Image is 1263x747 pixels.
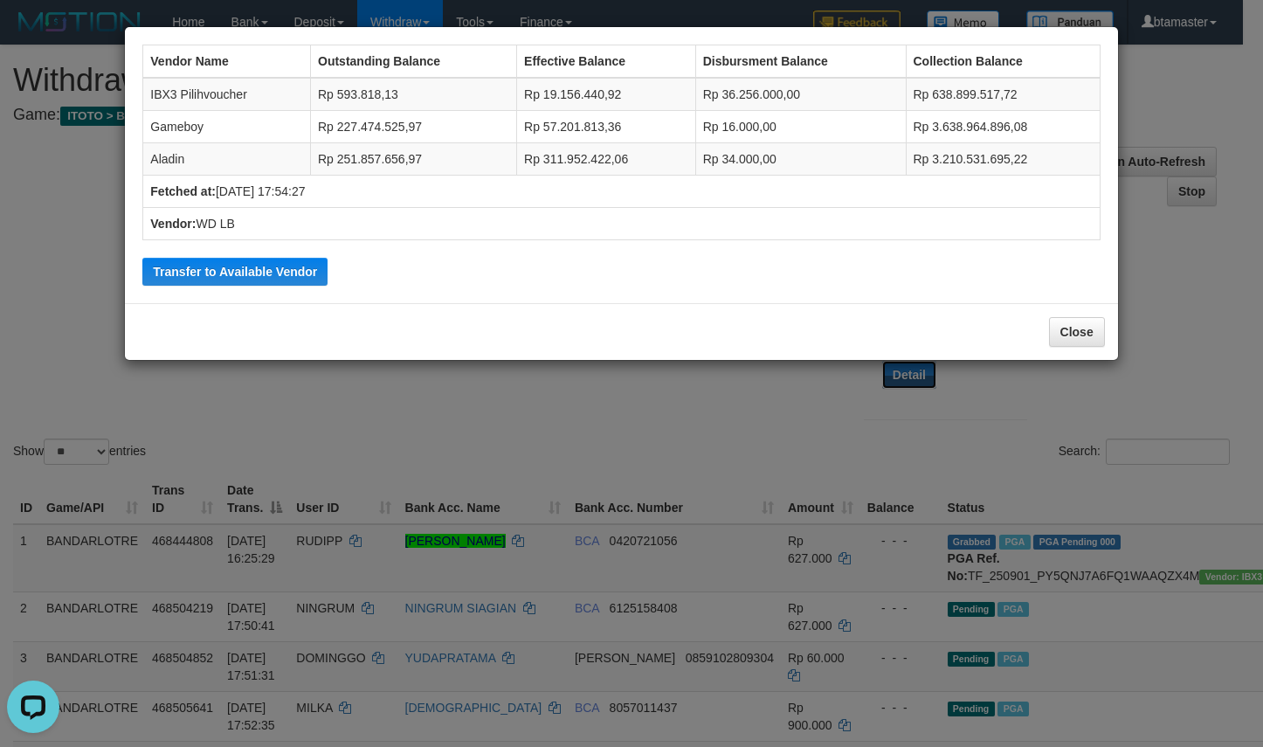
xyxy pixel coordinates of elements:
td: Gameboy [143,111,311,143]
th: Collection Balance [906,45,1100,79]
td: Rp 227.474.525,97 [311,111,517,143]
button: Transfer to Available Vendor [142,258,328,286]
td: Rp 36.256.000,00 [695,78,906,111]
b: Vendor: [150,217,196,231]
td: Rp 251.857.656,97 [311,143,517,176]
th: Disbursment Balance [695,45,906,79]
td: Rp 16.000,00 [695,111,906,143]
td: Rp 311.952.422,06 [517,143,696,176]
th: Outstanding Balance [311,45,517,79]
td: Rp 3.638.964.896,08 [906,111,1100,143]
b: Fetched at: [150,184,216,198]
td: Rp 638.899.517,72 [906,78,1100,111]
td: Rp 593.818,13 [311,78,517,111]
td: IBX3 Pilihvoucher [143,78,311,111]
td: WD LB [143,208,1100,240]
th: Vendor Name [143,45,311,79]
th: Effective Balance [517,45,696,79]
button: Close [1049,317,1105,347]
td: Rp 3.210.531.695,22 [906,143,1100,176]
td: [DATE] 17:54:27 [143,176,1100,208]
button: Open LiveChat chat widget [7,7,59,59]
td: Rp 34.000,00 [695,143,906,176]
td: Aladin [143,143,311,176]
td: Rp 19.156.440,92 [517,78,696,111]
td: Rp 57.201.813,36 [517,111,696,143]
